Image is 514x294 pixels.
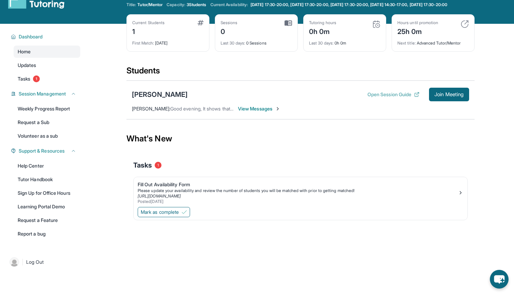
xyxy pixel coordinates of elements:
span: Last 30 days : [221,40,245,46]
div: Please update your availability and review the number of students you will be matched with prior ... [138,188,458,193]
img: card [198,20,204,25]
div: 25h 0m [397,25,438,36]
div: [PERSON_NAME] [132,90,188,99]
a: Learning Portal Demo [14,201,80,213]
div: 0h 0m [309,36,380,46]
a: Sign Up for Office Hours [14,187,80,199]
span: Dashboard [19,33,43,40]
div: 1 [132,25,165,36]
button: Open Session Guide [367,91,419,98]
div: Sessions [221,20,238,25]
button: Support & Resources [16,148,76,154]
div: Fill Out Availability Form [138,181,458,188]
img: user-img [10,257,19,267]
span: Home [18,48,31,55]
span: Mark as complete [141,209,179,215]
button: chat-button [490,270,509,289]
div: Advanced Tutor/Mentor [397,36,469,46]
a: Tasks1 [14,73,80,85]
a: Request a Feature [14,214,80,226]
div: What's New [126,124,475,154]
div: Posted [DATE] [138,199,458,204]
img: Chevron-Right [275,106,280,111]
div: Current Students [132,20,165,25]
button: Join Meeting [429,88,469,101]
span: Join Meeting [434,92,464,97]
div: Hours until promotion [397,20,438,25]
span: Current Availability: [210,2,248,7]
span: First Match : [132,40,154,46]
div: [DATE] [132,36,204,46]
div: 0 Sessions [221,36,292,46]
span: [DATE] 17:30-20:00, [DATE] 17:30-20:00, [DATE] 17:30-20:00, [DATE] 14:30-17:00, [DATE] 17:30-20:00 [251,2,447,7]
a: [URL][DOMAIN_NAME] [138,193,181,198]
img: card [372,20,380,28]
span: Title: [126,2,136,7]
span: Good evening, It shows that I am assigned reading (Lectura) as the subject. [170,106,331,111]
button: Dashboard [16,33,76,40]
div: 0h 0m [309,25,336,36]
span: Capacity: [167,2,185,7]
div: Students [126,65,475,80]
div: Tutoring hours [309,20,336,25]
span: Log Out [26,259,44,265]
span: Tasks [18,75,30,82]
span: Tasks [133,160,152,170]
a: Volunteer as a sub [14,130,80,142]
span: Tutor/Mentor [137,2,162,7]
span: Support & Resources [19,148,65,154]
a: Help Center [14,160,80,172]
span: [PERSON_NAME] : [132,106,170,111]
button: Session Management [16,90,76,97]
span: Updates [18,62,36,69]
span: 3 Students [187,2,206,7]
a: Weekly Progress Report [14,103,80,115]
span: Session Management [19,90,66,97]
a: Request a Sub [14,116,80,128]
a: Report a bug [14,228,80,240]
span: Last 30 days : [309,40,333,46]
img: Mark as complete [182,209,187,215]
button: Mark as complete [138,207,190,217]
img: card [461,20,469,28]
span: View Messages [238,105,280,112]
a: [DATE] 17:30-20:00, [DATE] 17:30-20:00, [DATE] 17:30-20:00, [DATE] 14:30-17:00, [DATE] 17:30-20:00 [249,2,449,7]
a: Tutor Handbook [14,173,80,186]
span: Next title : [397,40,416,46]
div: 0 [221,25,238,36]
span: 1 [155,162,161,169]
img: card [285,20,292,26]
a: Updates [14,59,80,71]
a: |Log Out [7,255,80,270]
a: Fill Out Availability FormPlease update your availability and review the number of students you w... [134,177,467,206]
a: Home [14,46,80,58]
span: | [22,258,23,266]
span: 1 [33,75,40,82]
